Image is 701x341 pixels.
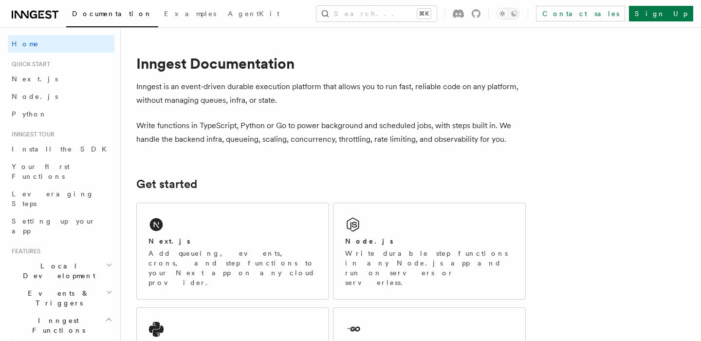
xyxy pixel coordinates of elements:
[222,3,285,26] a: AgentKit
[148,248,317,287] p: Add queueing, events, crons, and step functions to your Next app on any cloud provider.
[333,203,526,300] a: Node.jsWrite durable step functions in any Node.js app and run on servers or serverless.
[536,6,625,21] a: Contact sales
[8,35,114,53] a: Home
[12,110,47,118] span: Python
[12,93,58,100] span: Node.js
[12,190,94,208] span: Leveraging Steps
[8,288,106,308] span: Events & Triggers
[316,6,437,21] button: Search...⌘K
[497,8,520,19] button: Toggle dark mode
[629,6,693,21] a: Sign Up
[8,158,114,185] a: Your first Functions
[8,140,114,158] a: Install the SDK
[164,10,216,18] span: Examples
[12,163,70,180] span: Your first Functions
[12,39,39,49] span: Home
[12,75,58,83] span: Next.js
[8,261,106,281] span: Local Development
[148,236,190,246] h2: Next.js
[8,88,114,105] a: Node.js
[8,312,114,339] button: Inngest Functions
[8,212,114,240] a: Setting up your app
[8,247,40,255] span: Features
[8,284,114,312] button: Events & Triggers
[8,60,50,68] span: Quick start
[136,177,197,191] a: Get started
[8,257,114,284] button: Local Development
[136,80,526,107] p: Inngest is an event-driven durable execution platform that allows you to run fast, reliable code ...
[66,3,158,27] a: Documentation
[136,55,526,72] h1: Inngest Documentation
[228,10,279,18] span: AgentKit
[8,185,114,212] a: Leveraging Steps
[8,70,114,88] a: Next.js
[8,105,114,123] a: Python
[345,248,514,287] p: Write durable step functions in any Node.js app and run on servers or serverless.
[136,119,526,146] p: Write functions in TypeScript, Python or Go to power background and scheduled jobs, with steps bu...
[72,10,152,18] span: Documentation
[12,145,112,153] span: Install the SDK
[136,203,329,300] a: Next.jsAdd queueing, events, crons, and step functions to your Next app on any cloud provider.
[417,9,431,19] kbd: ⌘K
[158,3,222,26] a: Examples
[345,236,393,246] h2: Node.js
[8,131,55,138] span: Inngest tour
[12,217,95,235] span: Setting up your app
[8,316,105,335] span: Inngest Functions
